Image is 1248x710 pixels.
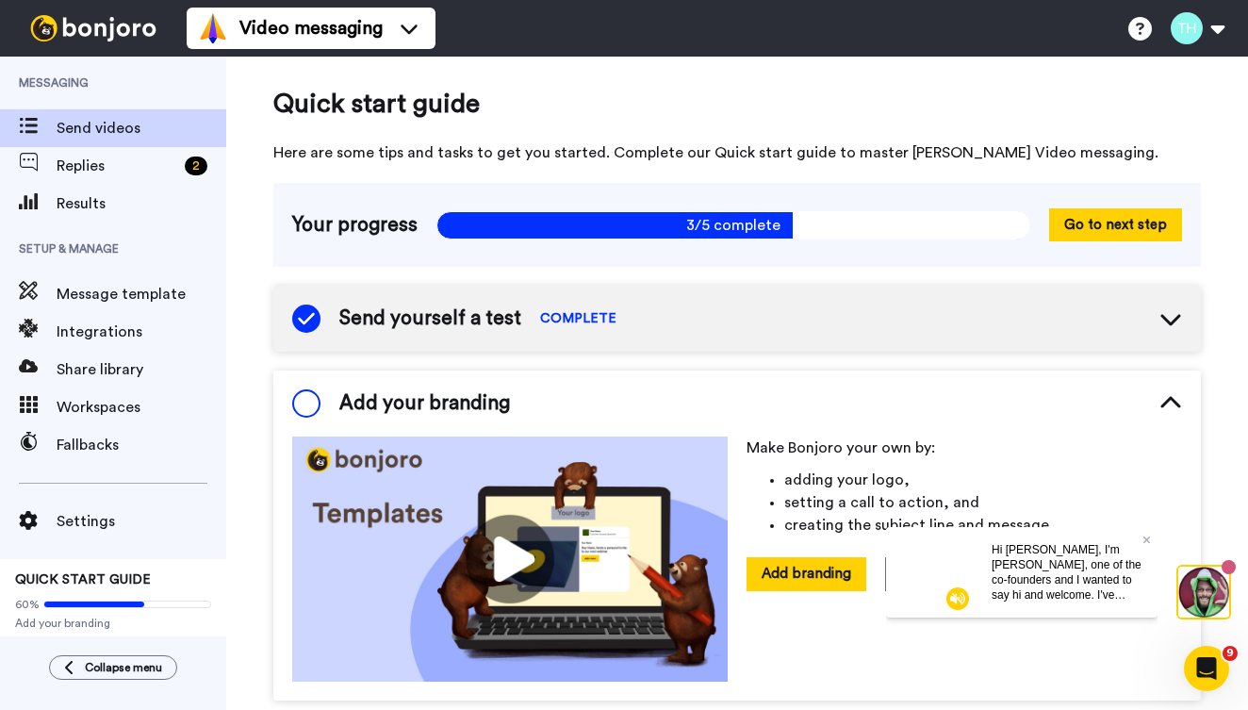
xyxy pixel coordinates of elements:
[49,655,177,680] button: Collapse menu
[57,192,226,215] span: Results
[540,309,616,328] span: COMPLETE
[57,117,226,140] span: Send videos
[292,211,418,239] span: Your progress
[1184,646,1229,691] iframe: Intercom live chat
[339,305,521,333] span: Send yourself a test
[106,16,255,180] span: Hi [PERSON_NAME], I'm [PERSON_NAME], one of the co-founders and I wanted to say hi and welcome. I...
[57,283,226,305] span: Message template
[57,321,226,343] span: Integrations
[185,157,207,175] div: 2
[747,437,1182,459] p: Make Bonjoro your own by:
[273,85,1201,123] span: Quick start guide
[15,573,151,586] span: QUICK START GUIDE
[198,13,228,43] img: vm-color.svg
[885,557,992,590] button: Learn more
[784,491,1182,514] li: setting a call to action, and
[57,155,177,177] span: Replies
[1223,646,1238,661] span: 9
[23,15,164,41] img: bj-logo-header-white.svg
[273,141,1201,164] span: Here are some tips and tasks to get you started. Complete our Quick start guide to master [PERSON...
[57,358,226,381] span: Share library
[784,469,1182,491] li: adding your logo,
[57,396,226,419] span: Workspaces
[57,510,226,533] span: Settings
[784,514,1182,537] li: creating the subject line and message
[2,4,53,55] img: 3183ab3e-59ed-45f6-af1c-10226f767056-1659068401.jpg
[57,434,226,456] span: Fallbacks
[60,60,83,83] img: mute-white.svg
[15,597,40,612] span: 60%
[85,660,162,675] span: Collapse menu
[436,211,1030,239] span: 3/5 complete
[1049,208,1182,241] button: Go to next step
[15,616,211,631] span: Add your branding
[239,15,383,41] span: Video messaging
[339,389,510,418] span: Add your branding
[292,437,728,682] img: cf57bf495e0a773dba654a4906436a82.jpg
[747,557,866,590] button: Add branding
